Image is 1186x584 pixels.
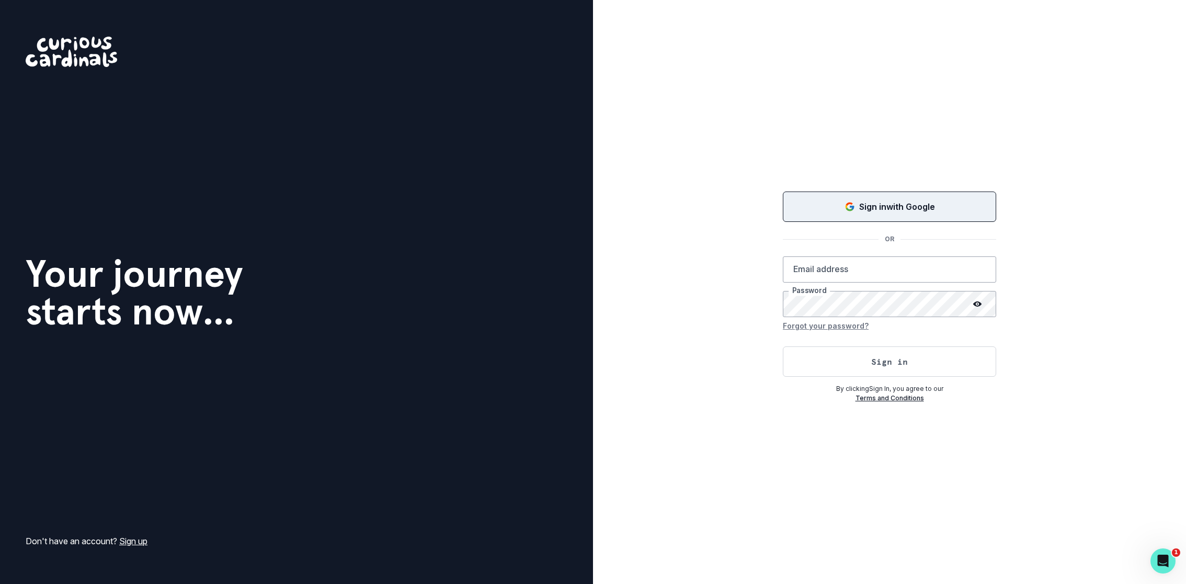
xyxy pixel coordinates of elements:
a: Sign up [119,536,147,546]
span: 1 [1172,548,1180,557]
p: Sign in with Google [859,200,935,213]
button: Forgot your password? [783,317,869,334]
img: Curious Cardinals Logo [26,37,117,67]
a: Terms and Conditions [856,394,924,402]
button: Sign in [783,346,996,377]
p: OR [879,234,900,244]
h1: Your journey starts now... [26,255,243,330]
iframe: Intercom live chat [1150,548,1176,574]
button: Sign in with Google (GSuite) [783,192,996,222]
p: By clicking Sign In , you agree to our [783,384,996,394]
p: Don't have an account? [26,535,147,547]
